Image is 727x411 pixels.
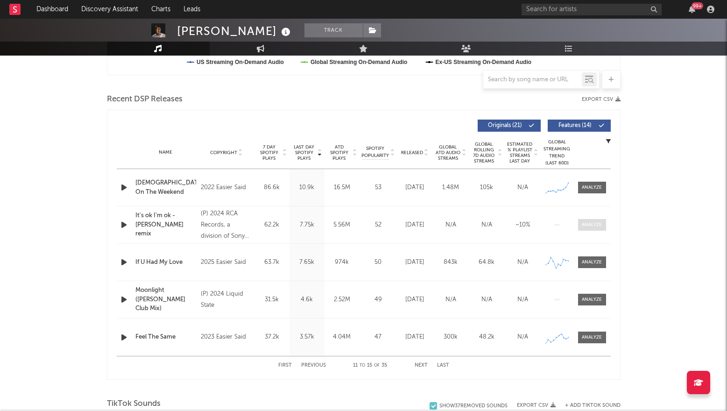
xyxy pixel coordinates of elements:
[399,220,431,230] div: [DATE]
[484,123,527,128] span: Originals ( 21 )
[439,403,508,409] div: Show 37 Removed Sounds
[435,295,466,305] div: N/A
[257,144,282,161] span: 7 Day Spotify Plays
[107,398,161,410] span: TikTok Sounds
[483,76,582,84] input: Search by song name or URL
[435,258,466,267] div: 843k
[345,360,396,371] div: 11 15 35
[362,220,395,230] div: 52
[201,182,252,193] div: 2022 Easier Said
[507,295,538,305] div: N/A
[362,183,395,192] div: 53
[135,286,197,313] a: Moonlight ([PERSON_NAME] Club Mix)
[292,295,322,305] div: 4.6k
[471,220,502,230] div: N/A
[107,94,183,105] span: Recent DSP Releases
[327,220,357,230] div: 5.56M
[548,120,611,132] button: Features(14)
[177,23,293,39] div: [PERSON_NAME]
[362,333,395,342] div: 47
[257,333,287,342] div: 37.2k
[435,333,466,342] div: 300k
[692,2,703,9] div: 99 +
[310,59,407,65] text: Global Streaming On-Demand Audio
[507,333,538,342] div: N/A
[507,142,533,164] span: Estimated % Playlist Streams Last Day
[327,333,357,342] div: 4.04M
[135,178,197,197] a: [DEMOGRAPHIC_DATA] On The Weekend
[257,220,287,230] div: 62.2k
[437,363,449,368] button: Last
[435,183,466,192] div: 1.48M
[197,59,284,65] text: US Streaming On-Demand Audio
[517,403,556,408] button: Export CSV
[292,333,322,342] div: 3.57k
[327,183,357,192] div: 16.5M
[415,363,428,368] button: Next
[507,220,538,230] div: ~ 10 %
[582,97,621,102] button: Export CSV
[399,333,431,342] div: [DATE]
[201,208,252,242] div: (P) 2024 RCA Records, a division of Sony Music Entertainment
[362,295,395,305] div: 49
[471,333,502,342] div: 48.2k
[435,59,531,65] text: Ex-US Streaming On-Demand Audio
[471,258,502,267] div: 64.8k
[471,183,502,192] div: 105k
[360,363,365,368] span: to
[292,258,322,267] div: 7.65k
[327,295,357,305] div: 2.52M
[135,333,197,342] a: Feel The Same
[201,257,252,268] div: 2025 Easier Said
[543,139,571,167] div: Global Streaming Trend (Last 60D)
[522,4,662,15] input: Search for artists
[257,295,287,305] div: 31.5k
[399,183,431,192] div: [DATE]
[201,289,252,311] div: (P) 2024 Liquid State
[374,363,380,368] span: of
[135,211,197,239] a: It's ok I'm ok - [PERSON_NAME] remix
[135,258,197,267] a: If U Had My Love
[327,258,357,267] div: 974k
[201,332,252,343] div: 2023 Easier Said
[327,144,352,161] span: ATD Spotify Plays
[471,142,497,164] span: Global Rolling 7D Audio Streams
[565,403,621,408] button: + Add TikTok Sound
[435,144,461,161] span: Global ATD Audio Streams
[292,220,322,230] div: 7.75k
[435,220,466,230] div: N/A
[399,295,431,305] div: [DATE]
[471,295,502,305] div: N/A
[361,145,389,159] span: Spotify Popularity
[135,149,197,156] div: Name
[278,363,292,368] button: First
[210,150,237,156] span: Copyright
[556,403,621,408] button: + Add TikTok Sound
[304,23,363,37] button: Track
[478,120,541,132] button: Originals(21)
[689,6,695,13] button: 99+
[554,123,597,128] span: Features ( 14 )
[257,183,287,192] div: 86.6k
[292,183,322,192] div: 10.9k
[301,363,326,368] button: Previous
[362,258,395,267] div: 50
[292,144,317,161] span: Last Day Spotify Plays
[401,150,423,156] span: Released
[399,258,431,267] div: [DATE]
[507,258,538,267] div: N/A
[257,258,287,267] div: 63.7k
[507,183,538,192] div: N/A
